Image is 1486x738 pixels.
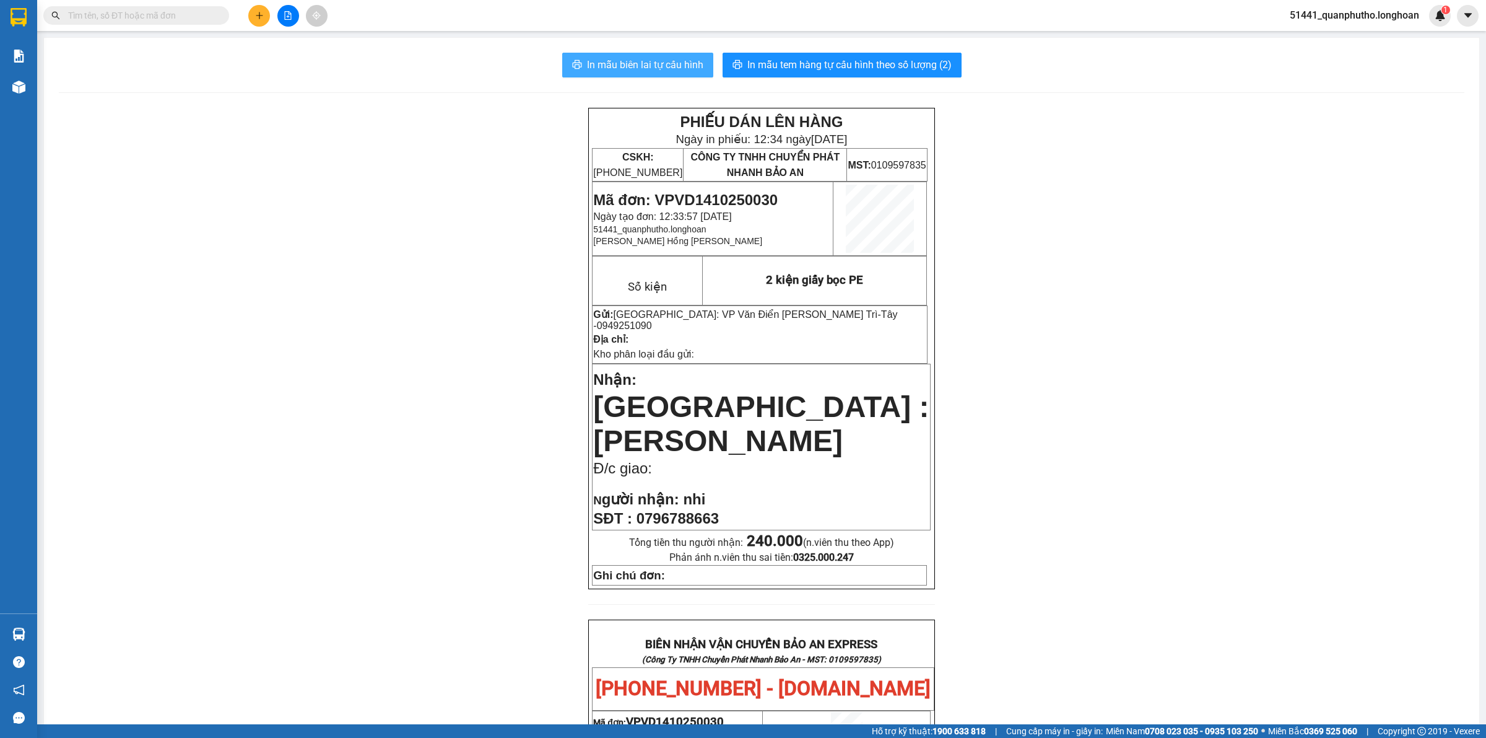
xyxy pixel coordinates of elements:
span: 2 kiện giấy bọc PE [766,273,863,287]
button: caret-down [1457,5,1479,27]
strong: 1900 633 818 [932,726,986,736]
span: Nhận: [593,371,637,388]
strong: BIÊN NHẬN VẬN CHUYỂN BẢO AN EXPRESS [645,638,877,651]
strong: Ghi chú đơn: [593,569,665,582]
span: Mã đơn: VPVD1410250030 [593,191,778,208]
span: [GEOGRAPHIC_DATA]: VP Văn Điển [PERSON_NAME] Trì [614,309,878,320]
strong: 0369 525 060 [1304,726,1357,736]
strong: Gửi: [593,309,613,320]
span: notification [13,684,25,696]
strong: 0325.000.247 [793,551,854,563]
span: 0949251090 [597,320,652,331]
span: [PHONE_NUMBER] - [DOMAIN_NAME] [596,677,931,700]
span: - [593,309,897,331]
span: caret-down [1462,10,1474,21]
strong: N [593,494,679,507]
img: logo-vxr [11,8,27,27]
sup: 1 [1441,6,1450,14]
span: 51441_quanphutho.longhoan [1280,7,1429,23]
span: | [1367,724,1368,738]
span: Mã đơn: [593,718,724,727]
span: In mẫu tem hàng tự cấu hình theo số lượng (2) [747,57,952,72]
span: printer [572,59,582,71]
span: In mẫu biên lai tự cấu hình [587,57,703,72]
span: copyright [1417,727,1426,736]
span: Tây - [593,309,897,331]
span: plus [255,11,264,20]
button: file-add [277,5,299,27]
span: nhi [683,491,705,507]
span: [DATE] [811,133,848,146]
img: warehouse-icon [12,628,25,641]
span: question-circle [13,656,25,668]
span: file-add [284,11,292,20]
span: Cung cấp máy in - giấy in: [1006,724,1103,738]
span: 0796788663 [637,510,719,527]
span: | [995,724,997,738]
span: Kho phân loại đầu gửi: [593,349,694,359]
span: 1 [1443,6,1448,14]
strong: SĐT : [593,510,632,527]
span: 51441_quanphutho.longhoan [593,224,706,234]
img: solution-icon [12,50,25,63]
span: Tổng tiền thu người nhận: [629,537,894,548]
img: icon-new-feature [1435,10,1446,21]
span: Ngày in phiếu: 12:34 ngày [676,133,847,146]
span: Đ/c giao: [593,460,652,477]
strong: PHIẾU DÁN LÊN HÀNG [680,113,843,130]
strong: MST: [848,160,871,170]
span: Phản ánh n.viên thu sai tiền: [669,551,854,563]
span: VPVD1410250030 [626,715,724,729]
span: [GEOGRAPHIC_DATA] : [PERSON_NAME] [593,390,929,457]
button: printerIn mẫu tem hàng tự cấu hình theo số lượng (2) [723,53,962,77]
input: Tìm tên, số ĐT hoặc mã đơn [68,9,214,22]
span: message [13,712,25,724]
strong: 0708 023 035 - 0935 103 250 [1145,726,1258,736]
span: Ngày tạo đơn: 12:33:57 [DATE] [593,211,731,222]
span: [PERSON_NAME] Hồng [PERSON_NAME] [593,236,762,246]
span: Miền Nam [1106,724,1258,738]
button: plus [248,5,270,27]
strong: Địa chỉ: [593,334,628,345]
span: Số kiện [628,280,667,294]
span: printer [732,59,742,71]
span: 0109597835 [848,160,926,170]
span: Hỗ trợ kỹ thuật: [872,724,986,738]
span: [PHONE_NUMBER] [593,152,682,178]
strong: CSKH: [622,152,654,162]
button: printerIn mẫu biên lai tự cấu hình [562,53,713,77]
span: (n.viên thu theo App) [747,537,894,548]
button: aim [306,5,328,27]
strong: 240.000 [747,532,803,550]
span: search [51,11,60,20]
span: CÔNG TY TNHH CHUYỂN PHÁT NHANH BẢO AN [690,152,840,178]
span: ⚪️ [1261,729,1265,734]
span: gười nhận: [602,491,679,507]
span: aim [312,11,321,20]
strong: (Công Ty TNHH Chuyển Phát Nhanh Bảo An - MST: 0109597835) [642,655,881,664]
span: Miền Bắc [1268,724,1357,738]
img: warehouse-icon [12,81,25,94]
